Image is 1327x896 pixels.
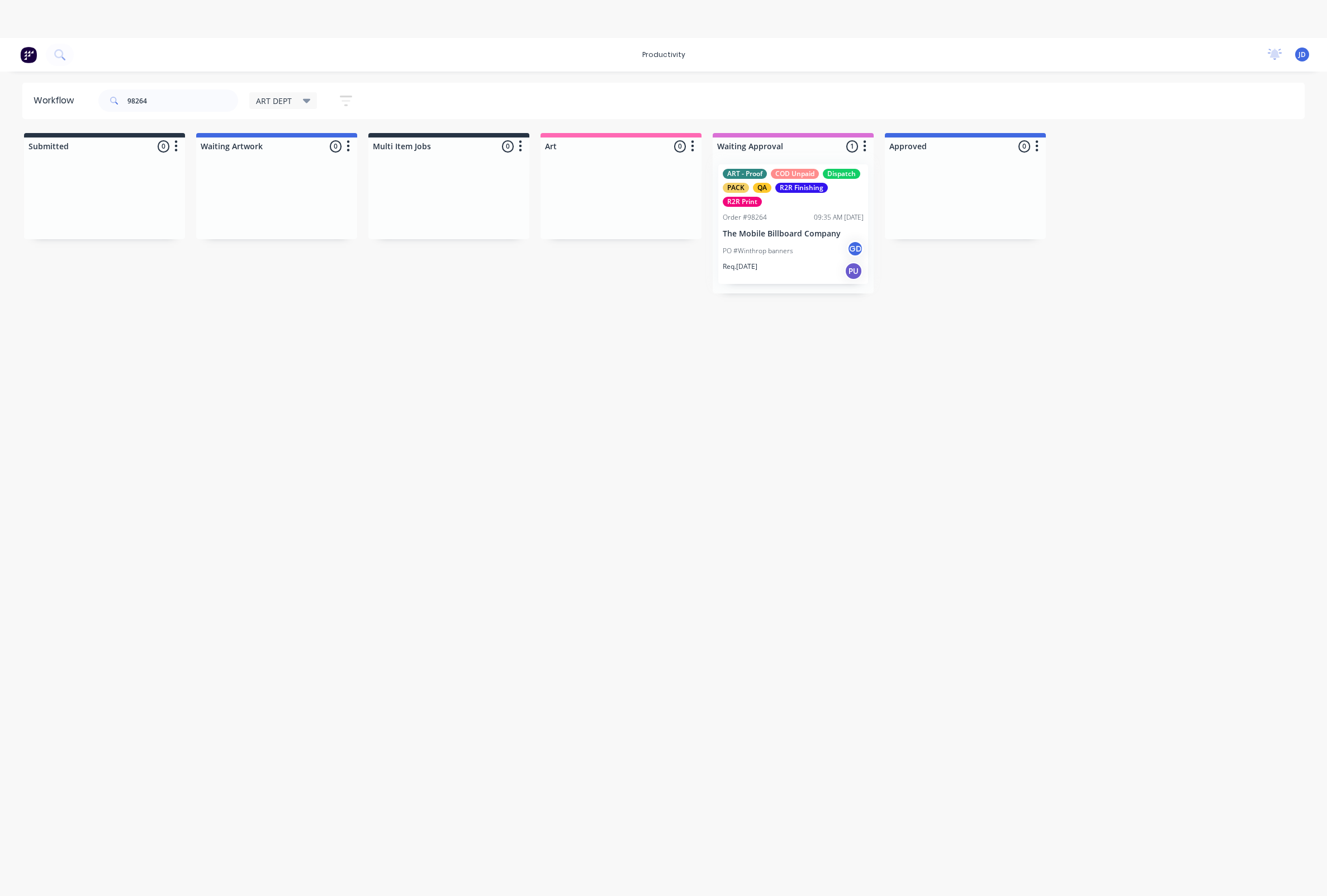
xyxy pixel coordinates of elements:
span: JD [1298,50,1306,60]
div: Workflow [34,94,79,107]
input: Search for orders... [127,89,238,112]
div: productivity [637,46,691,63]
iframe: Intercom live chat [1289,858,1316,885]
img: Factory [20,46,37,63]
span: ART DEPT [256,95,292,107]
